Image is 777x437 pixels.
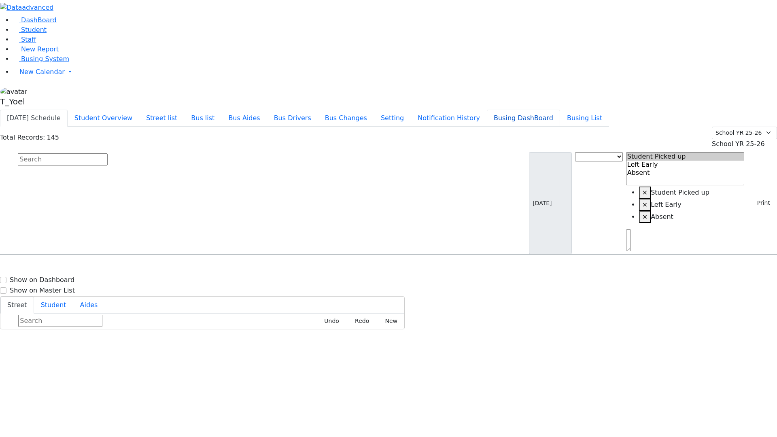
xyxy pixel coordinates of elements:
span: Staff [21,36,36,43]
button: New [376,315,401,327]
a: New Calendar [13,64,777,80]
button: Undo [315,315,343,327]
button: Bus Changes [318,110,374,127]
a: DashBoard [13,16,57,24]
select: Default select example [712,127,777,139]
button: Street list [139,110,184,127]
button: Setting [374,110,411,127]
button: Notification History [411,110,487,127]
label: Show on Dashboard [10,275,74,285]
span: × [642,213,647,221]
span: 145 [47,134,59,141]
span: × [642,201,647,208]
a: Student [13,26,47,34]
span: New Report [21,45,59,53]
span: Absent [651,213,673,221]
button: Busing List [560,110,609,127]
input: Search [18,315,102,327]
button: Student Overview [68,110,139,127]
span: Student [21,26,47,34]
span: Busing System [21,55,69,63]
div: Street [0,314,404,329]
a: Staff [13,36,36,43]
button: Busing DashBoard [487,110,560,127]
span: School YR 25-26 [712,140,765,148]
a: Busing System [13,55,69,63]
button: Bus Drivers [267,110,318,127]
span: DashBoard [21,16,57,24]
label: Show on Master List [10,286,75,295]
button: Print [747,197,774,209]
button: Bus list [184,110,221,127]
button: Street [0,297,34,314]
button: Remove item [639,187,651,199]
span: New Calendar [19,68,65,76]
span: Student Picked up [651,189,709,196]
button: Student [34,297,73,314]
li: Absent [639,211,745,223]
button: Aides [73,297,105,314]
button: Redo [346,315,373,327]
option: Left Early [626,161,744,169]
option: Student Picked up [626,153,744,161]
option: Absent [626,169,744,177]
textarea: Search [626,229,631,251]
input: Search [18,153,108,165]
li: Left Early [639,199,745,211]
button: Remove item [639,199,651,211]
li: Student Picked up [639,187,745,199]
span: Left Early [651,201,681,208]
span: × [642,189,647,196]
button: Bus Aides [221,110,267,127]
a: New Report [13,45,59,53]
button: Remove item [639,211,651,223]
